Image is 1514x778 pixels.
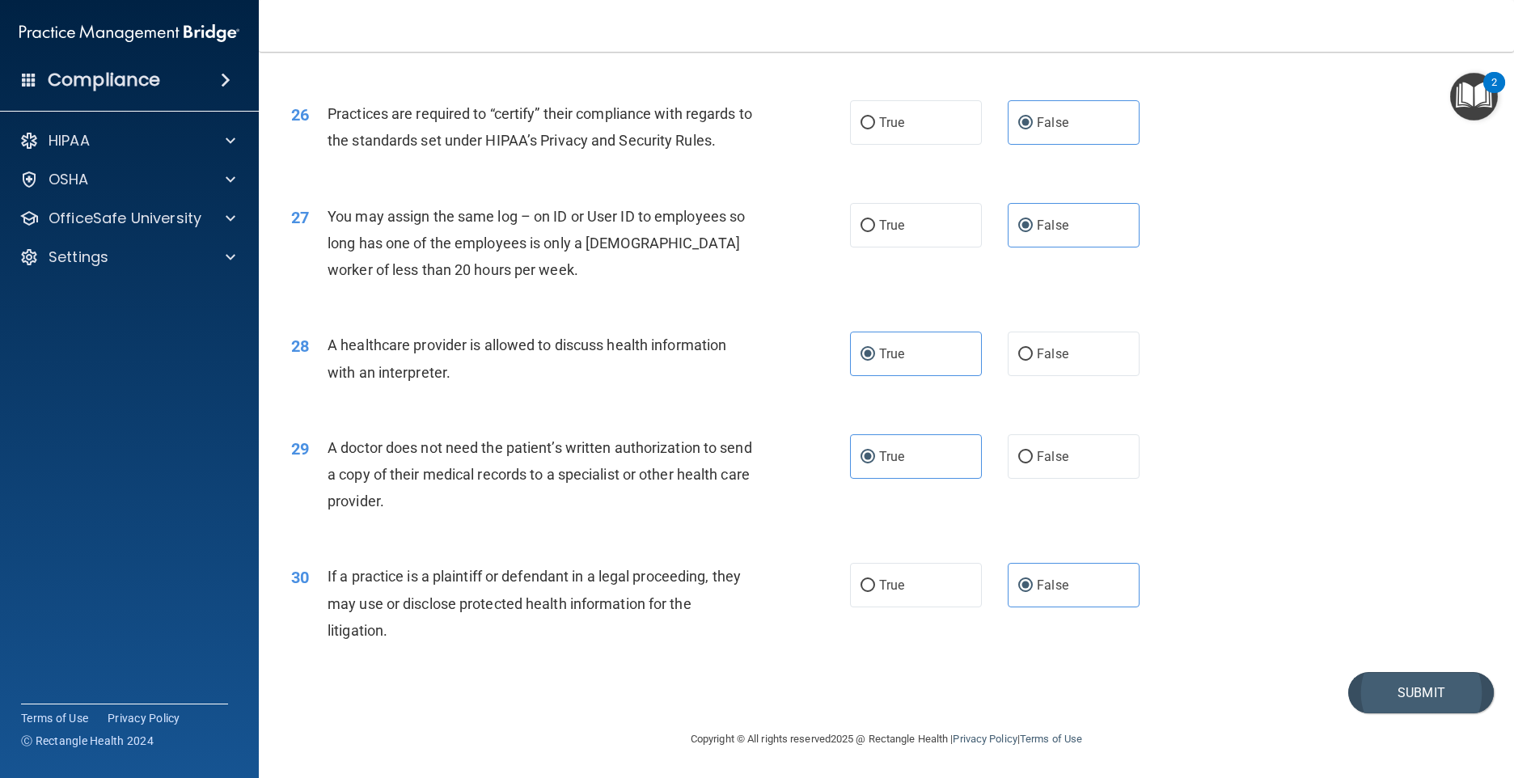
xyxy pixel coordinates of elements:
span: A doctor does not need the patient’s written authorization to send a copy of their medical record... [328,439,752,510]
span: True [879,115,904,130]
a: OfficeSafe University [19,209,235,228]
span: A healthcare provider is allowed to discuss health information with an interpreter. [328,336,726,380]
a: Terms of Use [21,710,88,726]
a: Terms of Use [1020,733,1082,745]
p: Settings [49,247,108,267]
div: 2 [1491,82,1497,104]
p: OSHA [49,170,89,189]
button: Open Resource Center, 2 new notifications [1450,73,1498,121]
input: False [1018,220,1033,232]
input: True [861,451,875,463]
button: Submit [1348,672,1494,713]
span: False [1037,218,1068,233]
span: 28 [291,336,309,356]
span: Ⓒ Rectangle Health 2024 [21,733,154,749]
span: If a practice is a plaintiff or defendant in a legal proceeding, they may use or disclose protect... [328,568,741,638]
input: True [861,580,875,592]
iframe: Drift Widget Chat Controller [1433,666,1495,728]
a: HIPAA [19,131,235,150]
input: False [1018,580,1033,592]
span: Practices are required to “certify” their compliance with regards to the standards set under HIPA... [328,105,752,149]
h4: Compliance [48,69,160,91]
span: True [879,577,904,593]
img: PMB logo [19,17,239,49]
span: 30 [291,568,309,587]
input: True [861,220,875,232]
a: Privacy Policy [953,733,1017,745]
input: True [861,117,875,129]
input: False [1018,117,1033,129]
div: Copyright © All rights reserved 2025 @ Rectangle Health | | [591,713,1182,765]
span: False [1037,115,1068,130]
input: False [1018,451,1033,463]
input: False [1018,349,1033,361]
p: OfficeSafe University [49,209,201,228]
span: 27 [291,208,309,227]
span: 29 [291,439,309,459]
a: Settings [19,247,235,267]
span: You may assign the same log – on ID or User ID to employees so long has one of the employees is o... [328,208,745,278]
span: True [879,346,904,362]
span: True [879,218,904,233]
span: False [1037,346,1068,362]
span: True [879,449,904,464]
span: False [1037,577,1068,593]
a: OSHA [19,170,235,189]
input: True [861,349,875,361]
span: 26 [291,105,309,125]
a: Privacy Policy [108,710,180,726]
span: False [1037,449,1068,464]
p: HIPAA [49,131,90,150]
